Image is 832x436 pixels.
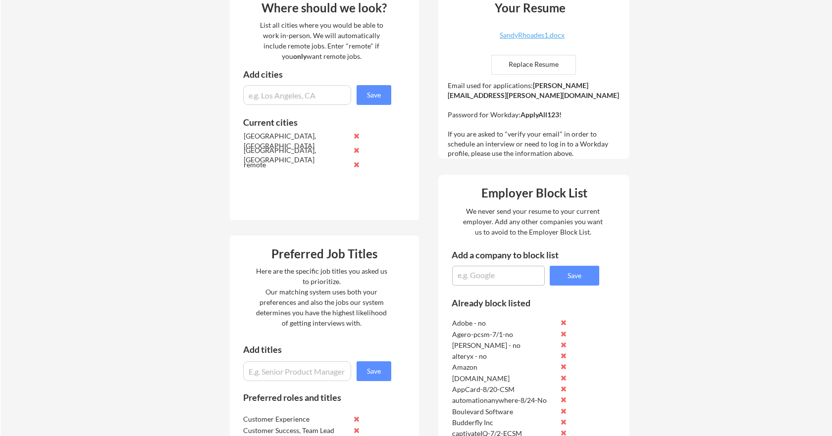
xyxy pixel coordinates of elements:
[244,145,348,165] div: [GEOGRAPHIC_DATA], [GEOGRAPHIC_DATA]
[550,266,599,286] button: Save
[243,426,348,436] div: Customer Success, Team Lead
[448,81,619,99] strong: [PERSON_NAME][EMAIL_ADDRESS][PERSON_NAME][DOMAIN_NAME]
[243,70,394,79] div: Add cities
[463,206,604,237] div: We never send your resume to your current employer. Add any other companies you want us to avoid ...
[481,2,579,14] div: Your Resume
[452,418,557,428] div: Budderfly Inc
[452,351,557,361] div: alteryx - no
[244,160,348,170] div: remote
[232,2,416,14] div: Where should we look?
[232,248,416,260] div: Preferred Job Titles
[448,81,623,158] div: Email used for applications: Password for Workday: If you are asked to "verify your email" in ord...
[452,407,557,417] div: Boulevard Software
[243,345,383,354] div: Add titles
[452,385,557,394] div: AppCard-8/20-CSM
[442,187,626,199] div: Employer Block List
[452,362,557,372] div: Amazon
[473,32,591,39] div: SandyRhoades1.docx
[452,318,557,328] div: Adobe - no
[243,85,351,105] input: e.g. Los Angeles, CA
[244,131,348,150] div: [GEOGRAPHIC_DATA], [GEOGRAPHIC_DATA]
[243,414,348,424] div: Customer Experience
[293,52,307,60] strong: only
[357,361,391,381] button: Save
[452,330,557,339] div: Agero-pcsm-7/1-no
[452,340,557,350] div: [PERSON_NAME] - no
[357,85,391,105] button: Save
[520,110,562,119] strong: ApplyAll123!
[243,118,380,127] div: Current cities
[243,361,351,381] input: E.g. Senior Product Manager
[452,374,557,384] div: [DOMAIN_NAME]
[254,20,390,61] div: List all cities where you would be able to work in-person. We will automatically include remote j...
[473,32,591,47] a: SandyRhoades1.docx
[243,393,378,402] div: Preferred roles and titles
[452,298,586,307] div: Already block listed
[452,395,557,405] div: automationanywhere-8/24-No
[452,250,575,259] div: Add a company to block list
[254,266,390,328] div: Here are the specific job titles you asked us to prioritize. Our matching system uses both your p...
